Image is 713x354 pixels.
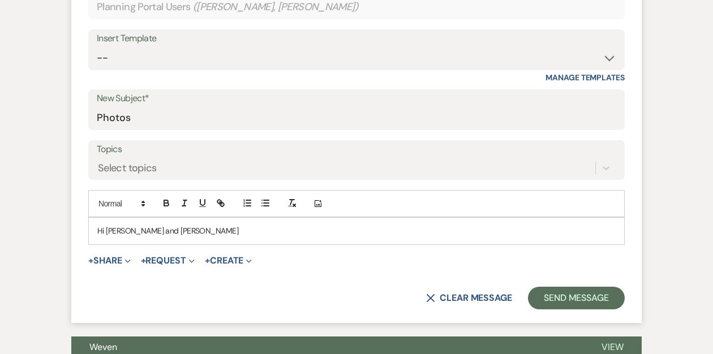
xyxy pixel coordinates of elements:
[141,256,146,265] span: +
[205,256,210,265] span: +
[89,341,117,353] span: Weven
[97,225,616,237] p: Hi [PERSON_NAME] and [PERSON_NAME]
[528,287,625,309] button: Send Message
[88,256,131,265] button: Share
[141,256,195,265] button: Request
[602,341,624,353] span: View
[88,256,93,265] span: +
[426,293,512,303] button: Clear message
[97,141,616,158] label: Topics
[205,256,252,265] button: Create
[97,90,616,107] label: New Subject*
[546,72,625,83] a: Manage Templates
[97,31,616,47] div: Insert Template
[98,161,157,176] div: Select topics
